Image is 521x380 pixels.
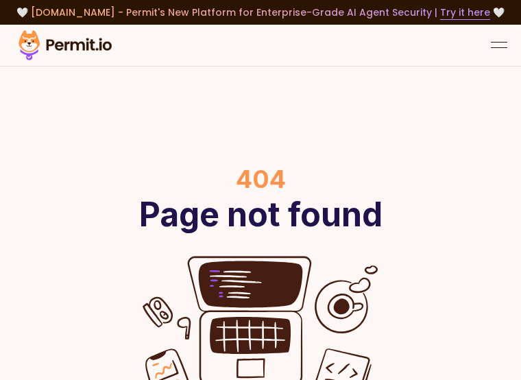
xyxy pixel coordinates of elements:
[236,165,286,193] div: 404
[31,5,490,19] span: [DOMAIN_NAME] - Permit's New Platform for Enterprise-Grade AI Agent Security |
[14,5,507,19] div: 🤍 🤍
[491,37,507,54] button: open menu
[139,198,383,231] h1: Page not found
[440,5,490,20] a: Try it here
[14,27,117,63] img: Permit logo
